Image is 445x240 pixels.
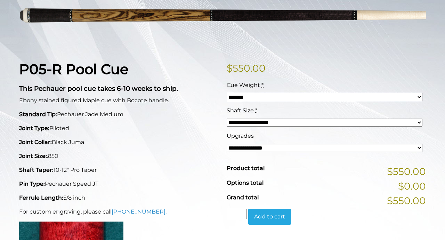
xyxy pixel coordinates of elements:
[19,96,218,105] p: Ebony stained figured Maple cue with Bocote handle.
[227,62,266,74] bdi: 550.00
[261,82,264,88] abbr: required
[19,85,178,93] strong: This Pechauer pool cue takes 6-10 weeks to ship.
[19,124,218,133] p: Piloted
[227,62,233,74] span: $
[19,167,54,173] strong: Shaft Taper:
[19,152,218,160] p: .850
[398,179,426,193] span: $0.00
[227,107,254,114] span: Shaft Size
[387,193,426,208] span: $550.00
[227,133,254,139] span: Upgrades
[19,139,52,145] strong: Joint Collar:
[19,208,218,216] p: For custom engraving, please call
[112,208,167,215] a: [PHONE_NUMBER].
[19,194,218,202] p: 5/8 inch
[227,82,260,88] span: Cue Weight
[19,110,218,119] p: Pechauer Jade Medium
[19,153,47,159] strong: Joint Size:
[19,166,218,174] p: 10-12" Pro Taper
[19,111,57,118] strong: Standard Tip:
[19,180,218,188] p: Pechauer Speed JT
[19,61,128,78] strong: P05-R Pool Cue
[227,165,265,171] span: Product total
[248,209,291,225] button: Add to cart
[387,164,426,179] span: $550.00
[255,107,257,114] abbr: required
[227,194,259,201] span: Grand total
[19,138,218,146] p: Black Juma
[19,125,49,131] strong: Joint Type:
[19,181,45,187] strong: Pin Type:
[227,179,264,186] span: Options total
[227,209,247,219] input: Product quantity
[19,194,63,201] strong: Ferrule Length:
